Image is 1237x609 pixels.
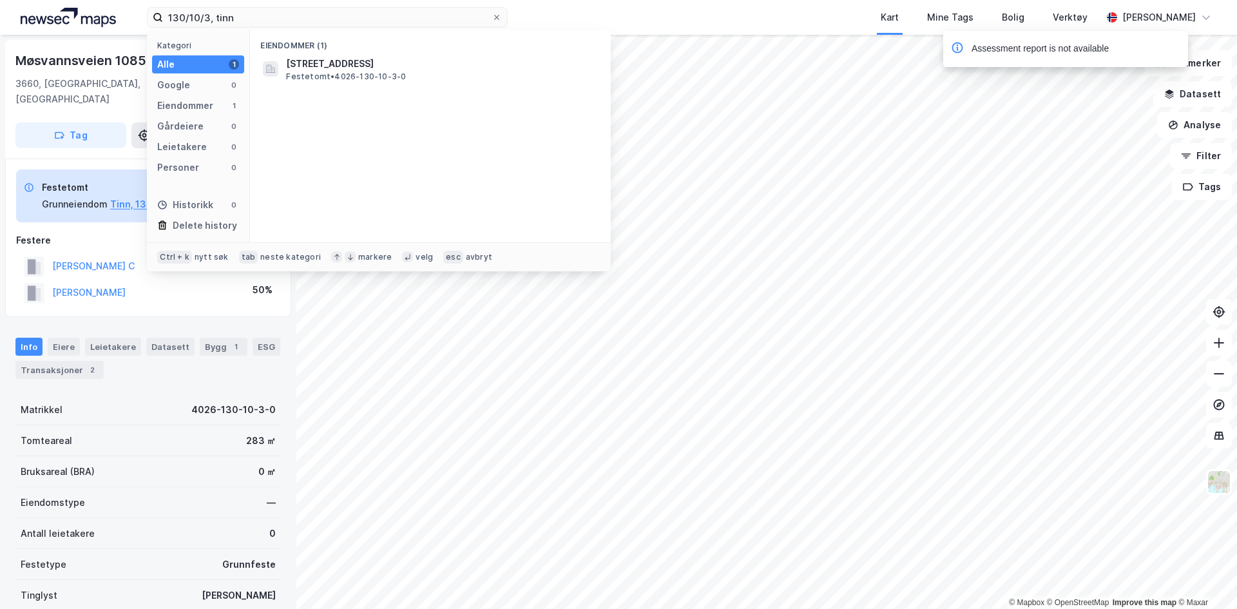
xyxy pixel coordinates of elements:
[173,218,237,233] div: Delete history
[15,122,126,148] button: Tag
[157,139,207,155] div: Leietakere
[246,433,276,449] div: 283 ㎡
[157,119,204,134] div: Gårdeiere
[229,162,239,173] div: 0
[229,200,239,210] div: 0
[21,464,95,479] div: Bruksareal (BRA)
[85,338,141,356] div: Leietakere
[21,557,66,572] div: Festetype
[1173,547,1237,609] div: Kontrollprogram for chat
[466,252,492,262] div: avbryt
[21,433,72,449] div: Tomteareal
[21,588,57,603] div: Tinglyst
[146,338,195,356] div: Datasett
[1113,598,1176,607] a: Improve this map
[1047,598,1109,607] a: OpenStreetMap
[443,251,463,264] div: esc
[191,402,276,418] div: 4026-130-10-3-0
[200,338,247,356] div: Bygg
[253,338,280,356] div: ESG
[1173,547,1237,609] iframe: Chat Widget
[229,59,239,70] div: 1
[250,30,611,53] div: Eiendommer (1)
[157,160,199,175] div: Personer
[239,251,258,264] div: tab
[1207,470,1231,494] img: Z
[253,282,273,298] div: 50%
[286,56,595,72] span: [STREET_ADDRESS]
[881,10,899,25] div: Kart
[416,252,433,262] div: velg
[157,57,175,72] div: Alle
[110,197,167,212] button: Tinn, 130/10
[16,233,280,248] div: Festere
[229,340,242,353] div: 1
[202,588,276,603] div: [PERSON_NAME]
[972,41,1109,57] div: Assessment report is not available
[21,495,85,510] div: Eiendomstype
[21,8,116,27] img: logo.a4113a55bc3d86da70a041830d287a7e.svg
[163,8,492,27] input: Søk på adresse, matrikkel, gårdeiere, leietakere eller personer
[267,495,276,510] div: —
[21,402,62,418] div: Matrikkel
[157,197,213,213] div: Historikk
[229,121,239,131] div: 0
[15,76,220,107] div: 3660, [GEOGRAPHIC_DATA], [GEOGRAPHIC_DATA]
[286,72,406,82] span: Festetomt • 4026-130-10-3-0
[15,50,148,71] div: Møsvannsveien 1085
[15,338,43,356] div: Info
[1002,10,1024,25] div: Bolig
[21,526,95,541] div: Antall leietakere
[86,363,99,376] div: 2
[1172,174,1232,200] button: Tags
[229,101,239,111] div: 1
[258,464,276,479] div: 0 ㎡
[48,338,80,356] div: Eiere
[157,98,213,113] div: Eiendommer
[222,557,276,572] div: Grunnfeste
[229,142,239,152] div: 0
[1053,10,1088,25] div: Verktøy
[358,252,392,262] div: markere
[269,526,276,541] div: 0
[157,77,190,93] div: Google
[15,361,104,379] div: Transaksjoner
[1170,143,1232,169] button: Filter
[1009,598,1044,607] a: Mapbox
[42,180,167,195] div: Festetomt
[42,197,108,212] div: Grunneiendom
[1157,112,1232,138] button: Analyse
[927,10,973,25] div: Mine Tags
[229,80,239,90] div: 0
[1122,10,1196,25] div: [PERSON_NAME]
[157,251,192,264] div: Ctrl + k
[1153,81,1232,107] button: Datasett
[157,41,244,50] div: Kategori
[260,252,321,262] div: neste kategori
[195,252,229,262] div: nytt søk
